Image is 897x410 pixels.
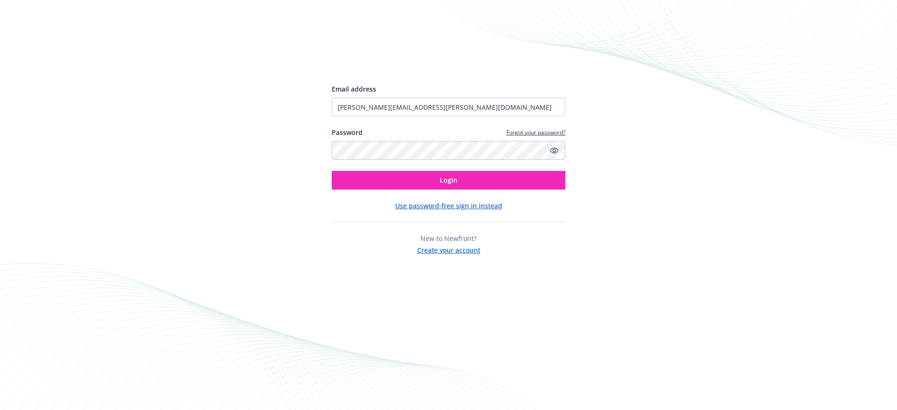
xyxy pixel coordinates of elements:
a: Show password [548,145,560,156]
label: Password [332,127,363,137]
a: Forgot your password? [506,128,565,136]
button: Login [332,171,565,190]
button: Use password-free sign in instead [395,201,502,211]
button: Create your account [417,243,480,255]
input: Enter your password [332,141,565,160]
img: Newfront logo [332,50,420,67]
input: Enter your email [332,98,565,116]
span: Login [440,176,457,184]
span: Email address [332,85,376,93]
span: New to Newfront? [420,234,477,243]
